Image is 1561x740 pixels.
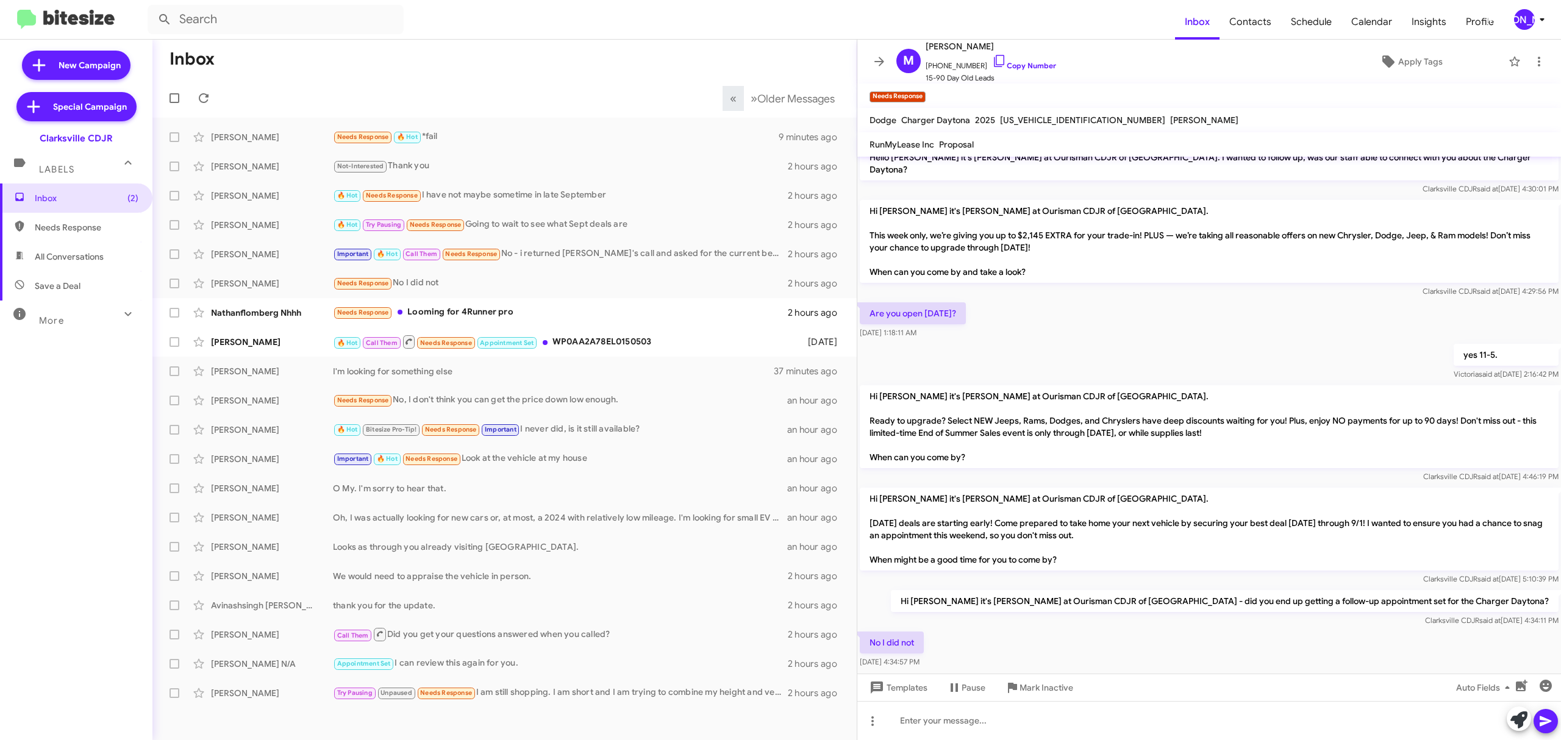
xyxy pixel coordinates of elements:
span: Victoria [DATE] 2:16:42 PM [1454,369,1559,379]
div: 2 hours ago [788,248,847,260]
span: More [39,315,64,326]
div: I am still shopping. I am short and I am trying to combine my height and vehicle desire. I have a... [333,686,788,700]
div: WP0AA2A78EL0150503 [333,334,795,349]
div: [PERSON_NAME] [211,394,333,407]
div: 2 hours ago [788,628,847,641]
button: Mark Inactive [995,677,1083,699]
div: *fail [333,130,779,144]
p: yes 11-5. [1454,344,1559,366]
span: Clarksville CDJR [DATE] 4:29:56 PM [1423,286,1559,296]
a: Calendar [1341,4,1402,40]
span: Labels [39,164,74,175]
span: 🔥 Hot [337,221,358,229]
a: Schedule [1281,4,1341,40]
span: [DATE] 4:34:57 PM [860,657,920,666]
span: Unpaused [380,689,412,697]
a: Insights [1402,4,1456,40]
button: Next [743,86,842,111]
div: 2 hours ago [788,277,847,290]
button: Previous [723,86,744,111]
span: Important [485,425,516,433]
span: » [751,91,757,106]
div: I'm looking for something else [333,365,774,377]
span: Needs Response [405,455,457,463]
div: an hour ago [787,394,847,407]
div: O My. I'm sorry to hear that. [333,482,787,494]
p: Hello [PERSON_NAME] it's [PERSON_NAME] at Ourisman CDJR of [GEOGRAPHIC_DATA]. I wanted to follow ... [860,146,1559,180]
span: Important [337,455,369,463]
div: No, I don't think you can get the price down low enough. [333,393,787,407]
div: 2 hours ago [788,219,847,231]
div: I have not maybe sometime in late September [333,188,788,202]
span: Needs Response [337,308,389,316]
div: [DATE] [795,336,847,348]
div: [PERSON_NAME] [211,336,333,348]
a: Copy Number [992,61,1056,70]
div: [PERSON_NAME] [211,365,333,377]
div: We would need to appraise the vehicle in person. [333,570,788,582]
nav: Page navigation example [723,86,842,111]
div: [PERSON_NAME] [211,482,333,494]
span: Try Pausing [337,689,373,697]
span: « [730,91,737,106]
span: Try Pausing [366,221,401,229]
span: Needs Response [420,339,472,347]
div: Look at the vehicle at my house [333,452,787,466]
div: [PERSON_NAME] [211,190,333,202]
span: Needs Response [420,689,472,697]
div: Looming for 4Runner pro [333,305,788,319]
span: Needs Response [366,191,418,199]
div: Clarksville CDJR [40,132,113,144]
span: said at [1477,286,1498,296]
p: Hi [PERSON_NAME] it's [PERSON_NAME] at Ourisman CDJR of [GEOGRAPHIC_DATA]. [DATE] deals are start... [860,488,1559,571]
span: 🔥 Hot [377,250,398,258]
span: Inbox [1175,4,1220,40]
span: said at [1477,184,1498,193]
p: Hi [PERSON_NAME] it's [PERSON_NAME] at Ourisman CDJR of [GEOGRAPHIC_DATA] - did you end up gettin... [891,590,1559,612]
span: [DATE] 1:18:11 AM [860,328,916,337]
span: RunMyLease Inc [870,139,934,150]
span: [US_VEHICLE_IDENTIFICATION_NUMBER] [1000,115,1165,126]
div: Thank you [333,159,788,173]
span: Appointment Set [337,660,391,667]
span: Needs Response [337,133,389,141]
div: an hour ago [787,511,847,524]
span: Call Them [337,631,369,639]
div: [PERSON_NAME] [211,219,333,231]
div: [PERSON_NAME] [1514,9,1535,30]
a: Profile [1456,4,1504,40]
span: 🔥 Hot [397,133,418,141]
span: Needs Response [425,425,477,433]
p: Hi [PERSON_NAME] it's [PERSON_NAME] at Ourisman CDJR of [GEOGRAPHIC_DATA]. Ready to upgrade? Sele... [860,385,1559,468]
div: [PERSON_NAME] [211,628,333,641]
button: Templates [857,677,937,699]
a: New Campaign [22,51,130,80]
div: 2 hours ago [788,570,847,582]
div: 2 hours ago [788,687,847,699]
a: Special Campaign [16,92,137,121]
span: Clarksville CDJR [DATE] 4:46:19 PM [1423,472,1559,481]
div: No I did not [333,276,788,290]
span: Proposal [939,139,974,150]
span: Pause [962,677,985,699]
a: Contacts [1220,4,1281,40]
span: Older Messages [757,92,835,105]
span: Special Campaign [53,101,127,113]
span: Inbox [35,192,138,204]
span: 2025 [975,115,995,126]
p: Are you open [DATE]? [860,302,966,324]
span: Call Them [366,339,398,347]
div: 2 hours ago [788,658,847,670]
span: Bitesize Pro-Tip! [366,425,416,433]
div: 2 hours ago [788,307,847,319]
div: [PERSON_NAME] N/A [211,658,333,670]
span: said at [1477,472,1499,481]
span: (2) [127,192,138,204]
span: Save a Deal [35,280,80,292]
div: [PERSON_NAME] [211,511,333,524]
span: Important [337,250,369,258]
